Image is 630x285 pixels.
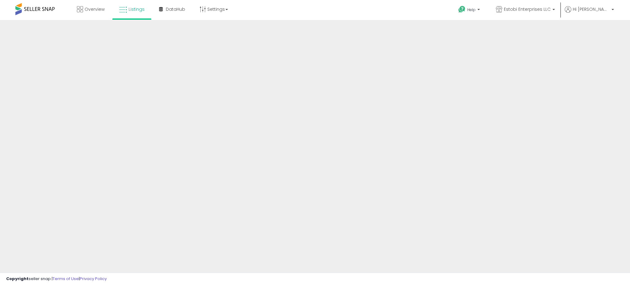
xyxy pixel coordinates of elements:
span: Help [467,7,476,12]
i: Get Help [458,6,466,13]
span: Hi [PERSON_NAME] [573,6,610,12]
span: DataHub [166,6,185,12]
span: Listings [129,6,145,12]
span: Estobi Enterprises LLC [504,6,551,12]
span: Overview [85,6,105,12]
a: Help [453,1,486,20]
a: Hi [PERSON_NAME] [565,6,614,20]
